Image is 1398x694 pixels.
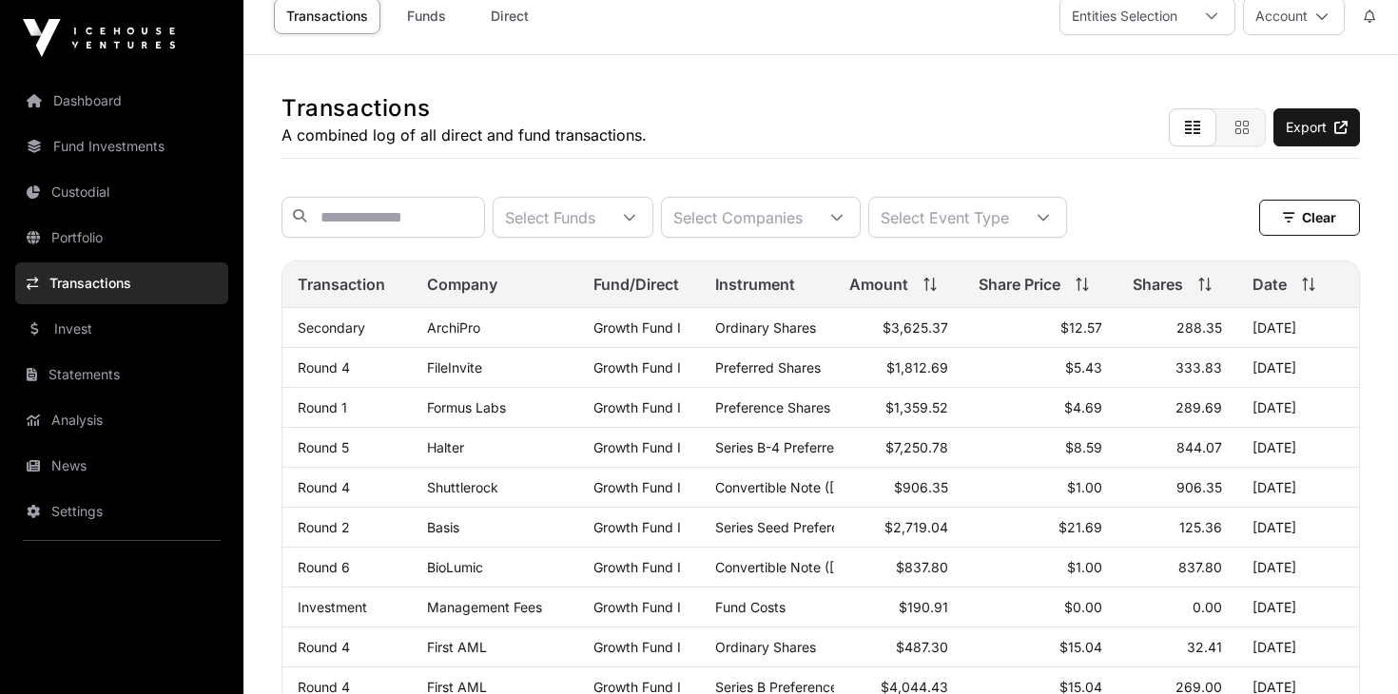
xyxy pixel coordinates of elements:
a: Growth Fund I [593,639,681,655]
a: Round 6 [298,559,350,575]
a: First AML [427,639,487,655]
a: ArchiPro [427,319,480,336]
span: Preference Shares [715,399,830,415]
span: Ordinary Shares [715,319,816,336]
td: [DATE] [1237,508,1359,548]
td: [DATE] [1237,548,1359,588]
a: Basis [427,519,459,535]
span: 0.00 [1193,599,1222,615]
div: Select Event Type [869,198,1020,237]
span: 288.35 [1176,319,1222,336]
a: Halter [427,439,464,455]
span: Instrument [715,273,795,296]
div: Select Funds [494,198,607,237]
span: Share Price [979,273,1060,296]
td: $487.30 [834,627,963,667]
span: Preferred Shares [715,359,821,376]
td: [DATE] [1237,348,1359,388]
img: Icehouse Ventures Logo [23,19,175,57]
a: Dashboard [15,80,228,122]
a: Custodial [15,171,228,213]
a: Round 2 [298,519,350,535]
a: Statements [15,354,228,395]
a: Fund Investments [15,125,228,167]
a: Growth Fund I [593,439,681,455]
a: Analysis [15,399,228,441]
span: 906.35 [1176,479,1222,495]
a: Growth Fund I [593,479,681,495]
span: 125.36 [1179,519,1222,535]
span: 333.83 [1175,359,1222,376]
span: Date [1252,273,1287,296]
td: [DATE] [1237,588,1359,627]
span: $0.00 [1064,599,1102,615]
div: Select Companies [662,198,814,237]
td: [DATE] [1237,308,1359,348]
td: $190.91 [834,588,963,627]
span: Company [427,273,497,296]
span: Ordinary Shares [715,639,816,655]
a: Secondary [298,319,365,336]
span: $1.00 [1067,559,1102,575]
a: Growth Fund I [593,399,681,415]
span: $21.69 [1058,519,1102,535]
td: [DATE] [1237,388,1359,428]
a: Growth Fund I [593,359,681,376]
button: Clear [1259,200,1360,236]
span: 289.69 [1175,399,1222,415]
a: Formus Labs [427,399,506,415]
a: Export [1273,108,1360,146]
a: Growth Fund I [593,599,681,615]
td: $1,812.69 [834,348,963,388]
h1: Transactions [282,93,647,124]
span: $1.00 [1067,479,1102,495]
span: Series Seed Preference Shares [715,519,908,535]
span: Shares [1133,273,1183,296]
span: Convertible Note ([DATE]) [715,479,878,495]
span: $8.59 [1065,439,1102,455]
a: Investment [298,599,367,615]
a: BioLumic [427,559,483,575]
a: Growth Fund I [593,519,681,535]
p: A combined log of all direct and fund transactions. [282,124,647,146]
a: Round 5 [298,439,349,455]
span: $5.43 [1065,359,1102,376]
span: 32.41 [1187,639,1222,655]
span: Convertible Note ([DATE]) [715,559,878,575]
td: [DATE] [1237,428,1359,468]
td: $906.35 [834,468,963,508]
a: Growth Fund I [593,559,681,575]
a: FileInvite [427,359,482,376]
a: Round 4 [298,479,350,495]
a: Shuttlerock [427,479,498,495]
a: Round 1 [298,399,347,415]
span: 837.80 [1178,559,1222,575]
a: Round 4 [298,359,350,376]
a: News [15,445,228,487]
a: Settings [15,491,228,532]
span: Transaction [298,273,385,296]
iframe: Chat Widget [1303,603,1398,694]
span: Series B-4 Preferred Stock [715,439,883,455]
a: Growth Fund I [593,319,681,336]
a: Invest [15,308,228,350]
td: $7,250.78 [834,428,963,468]
span: Fund Costs [715,599,786,615]
span: $4.69 [1064,399,1102,415]
a: Round 4 [298,639,350,655]
span: Fund/Direct [593,273,679,296]
span: Amount [849,273,908,296]
a: Transactions [15,262,228,304]
span: $15.04 [1059,639,1102,655]
td: $3,625.37 [834,308,963,348]
td: [DATE] [1237,468,1359,508]
td: $837.80 [834,548,963,588]
td: [DATE] [1237,627,1359,667]
span: 844.07 [1176,439,1222,455]
a: Portfolio [15,217,228,259]
td: $1,359.52 [834,388,963,428]
span: $12.57 [1060,319,1102,336]
p: Management Fees [427,599,563,615]
td: $2,719.04 [834,508,963,548]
